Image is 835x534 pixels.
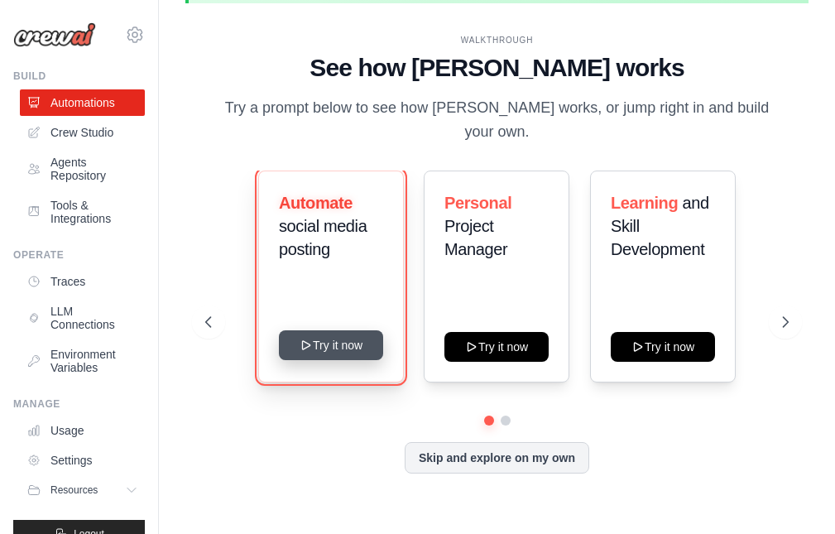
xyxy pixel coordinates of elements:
[20,298,145,338] a: LLM Connections
[205,53,789,83] h1: See how [PERSON_NAME] works
[20,341,145,381] a: Environment Variables
[20,119,145,146] a: Crew Studio
[405,442,589,474] button: Skip and explore on my own
[444,217,507,258] span: Project Manager
[219,96,775,145] p: Try a prompt below to see how [PERSON_NAME] works, or jump right in and build your own.
[20,417,145,444] a: Usage
[611,332,715,362] button: Try it now
[279,194,353,212] span: Automate
[20,268,145,295] a: Traces
[444,332,549,362] button: Try it now
[279,217,367,258] span: social media posting
[20,149,145,189] a: Agents Repository
[13,397,145,411] div: Manage
[50,483,98,497] span: Resources
[20,192,145,232] a: Tools & Integrations
[20,89,145,116] a: Automations
[444,194,511,212] span: Personal
[611,194,709,258] span: and Skill Development
[20,447,145,474] a: Settings
[205,34,789,46] div: WALKTHROUGH
[752,455,835,534] iframe: Chat Widget
[13,248,145,262] div: Operate
[13,70,145,83] div: Build
[20,477,145,503] button: Resources
[752,455,835,534] div: วิดเจ็ตการแชท
[13,22,96,47] img: Logo
[279,330,383,360] button: Try it now
[611,194,678,212] span: Learning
